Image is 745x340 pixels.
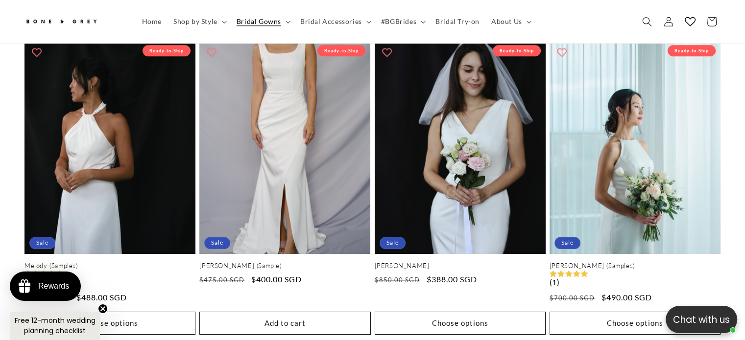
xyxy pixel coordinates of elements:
span: Bridal Gowns [237,17,281,26]
p: Chat with us [666,313,737,327]
summary: Bridal Accessories [294,11,375,32]
button: Choose options [24,312,195,335]
summary: Shop by Style [168,11,231,32]
summary: About Us [485,11,535,32]
span: Bridal Try-on [435,17,480,26]
a: Bridal Try-on [430,11,485,32]
a: [PERSON_NAME] (Samples) [550,262,721,270]
a: Bone and Grey Bridal [21,10,126,33]
summary: #BGBrides [375,11,430,32]
a: Home [136,11,168,32]
span: About Us [491,17,522,26]
button: Close teaser [98,304,108,314]
button: Choose options [375,312,546,335]
span: Home [142,17,162,26]
span: Bridal Accessories [300,17,362,26]
button: Add to wishlist [552,43,572,62]
button: Open chatbox [666,306,737,333]
div: Rewards [38,282,69,291]
button: Add to wishlist [27,43,47,62]
summary: Bridal Gowns [231,11,294,32]
span: #BGBrides [381,17,416,26]
span: Shop by Style [173,17,217,26]
a: Melody (Samples) [24,262,195,270]
button: Add to cart [199,312,370,335]
a: [PERSON_NAME] [375,262,546,270]
img: Bone and Grey Bridal [24,14,98,30]
summary: Search [636,11,658,32]
button: Choose options [550,312,721,335]
button: Add to wishlist [202,43,221,62]
div: Free 12-month wedding planning checklistClose teaser [10,312,100,340]
a: [PERSON_NAME] (Sample) [199,262,370,270]
button: Add to wishlist [377,43,397,62]
span: Free 12-month wedding planning checklist [15,316,96,336]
